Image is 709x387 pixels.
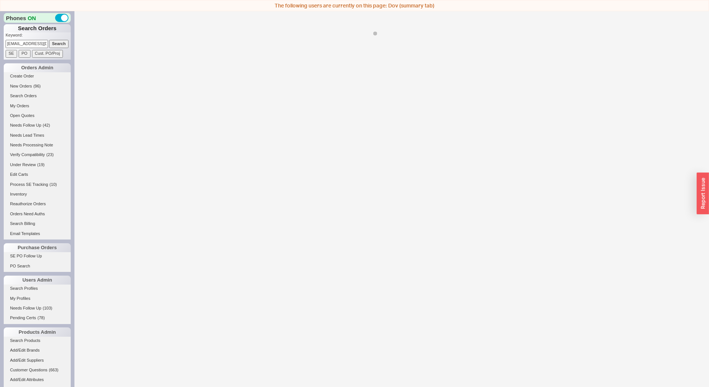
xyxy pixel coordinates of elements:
a: My Orders [4,102,71,110]
a: Orders Need Auths [4,210,71,218]
p: Keyword: [6,32,71,40]
a: Create Order [4,72,71,80]
span: ( 19 ) [37,162,45,166]
a: Add/Edit Brands [4,346,71,354]
a: Edit Carts [4,171,71,178]
a: Process SE Tracking(10) [4,180,71,188]
a: Needs Follow Up(42) [4,121,71,129]
input: Cust. PO/Proj [32,50,63,57]
span: ( 103 ) [43,306,52,310]
a: Search Products [4,337,71,345]
a: Verify Compatibility(23) [4,151,71,159]
div: Products Admin [4,327,71,336]
a: Inventory [4,190,71,198]
span: ( 96 ) [33,83,41,88]
a: Needs Follow Up(103) [4,304,71,312]
a: Search Orders [4,92,71,100]
span: Needs Processing Note [10,143,53,147]
span: Needs Follow Up [10,123,41,127]
a: SE PO Follow Up [4,252,71,260]
a: New Orders(96) [4,82,71,90]
a: Needs Processing Note [4,141,71,149]
span: ( 10 ) [49,182,57,186]
div: Phones [4,13,71,23]
a: Add/Edit Suppliers [4,356,71,364]
input: SE [6,50,17,57]
a: Email Templates [4,229,71,237]
span: Needs Follow Up [10,306,41,310]
span: Customer Questions [10,368,47,372]
span: ( 42 ) [43,123,50,127]
div: The following users are currently on this page: [2,2,707,9]
span: Dov (summary tab) [388,2,434,9]
span: Under Review [10,162,36,166]
span: ON [28,14,36,22]
span: Process SE Tracking [10,182,48,186]
h1: Search Orders [4,24,71,32]
a: Needs Lead Times [4,131,71,139]
input: PO [19,50,31,57]
div: Orders Admin [4,63,71,72]
a: Customer Questions(663) [4,366,71,374]
span: ( 78 ) [38,315,45,320]
a: Add/Edit Attributes [4,376,71,384]
span: Verify Compatibility [10,152,45,157]
a: Under Review(19) [4,161,71,168]
a: Search Profiles [4,285,71,292]
span: ( 663 ) [49,368,58,372]
div: Purchase Orders [4,243,71,252]
div: Users Admin [4,276,71,285]
span: New Orders [10,83,32,88]
a: PO Search [4,262,71,270]
a: My Profiles [4,294,71,302]
a: Search Billing [4,220,71,228]
a: Reauthorize Orders [4,200,71,208]
a: Open Quotes [4,112,71,120]
a: Pending Certs(78) [4,314,71,322]
span: Pending Certs [10,315,36,320]
input: Search [49,40,69,48]
span: ( 23 ) [47,152,54,157]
